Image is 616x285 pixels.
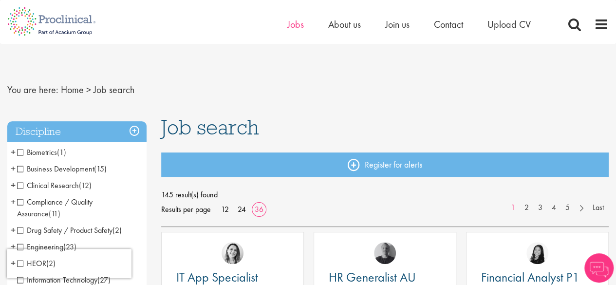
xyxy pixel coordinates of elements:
[97,275,111,285] span: (27)
[17,164,107,174] span: Business Development
[328,18,361,31] a: About us
[11,161,16,176] span: +
[17,180,79,190] span: Clinical Research
[584,253,614,283] img: Chatbot
[17,242,63,252] span: Engineering
[434,18,463,31] a: Contact
[17,225,112,235] span: Drug Safety / Product Safety
[79,180,92,190] span: (12)
[385,18,410,31] a: Join us
[49,209,60,219] span: (11)
[176,271,289,284] a: IT App Specialist
[487,18,531,31] a: Upload CV
[161,114,259,140] span: Job search
[63,242,76,252] span: (23)
[222,242,243,264] img: Nur Ergiydiren
[374,242,396,264] img: Felix Zimmer
[17,275,97,285] span: Information Technology
[287,18,304,31] a: Jobs
[61,83,84,96] a: breadcrumb link
[93,83,134,96] span: Job search
[17,275,111,285] span: Information Technology
[329,271,441,284] a: HR Generalist AU
[588,202,609,213] a: Last
[218,204,232,214] a: 12
[7,83,58,96] span: You are here:
[533,202,547,213] a: 3
[17,147,57,157] span: Biometrics
[161,202,211,217] span: Results per page
[11,145,16,159] span: +
[17,197,93,219] span: Compliance / Quality Assurance
[11,223,16,237] span: +
[17,225,122,235] span: Drug Safety / Product Safety
[11,194,16,209] span: +
[86,83,91,96] span: >
[112,225,122,235] span: (2)
[560,202,575,213] a: 5
[234,204,249,214] a: 24
[17,164,94,174] span: Business Development
[161,152,609,177] a: Register for alerts
[94,164,107,174] span: (15)
[17,242,76,252] span: Engineering
[161,188,609,202] span: 145 result(s) found
[506,202,520,213] a: 1
[7,249,131,278] iframe: reCAPTCHA
[11,239,16,254] span: +
[17,147,66,157] span: Biometrics
[547,202,561,213] a: 4
[481,271,594,284] a: Financial Analyst P1
[17,180,92,190] span: Clinical Research
[526,242,548,264] img: Numhom Sudsok
[11,178,16,192] span: +
[7,121,147,142] h3: Discipline
[520,202,534,213] a: 2
[251,204,267,214] a: 36
[57,147,66,157] span: (1)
